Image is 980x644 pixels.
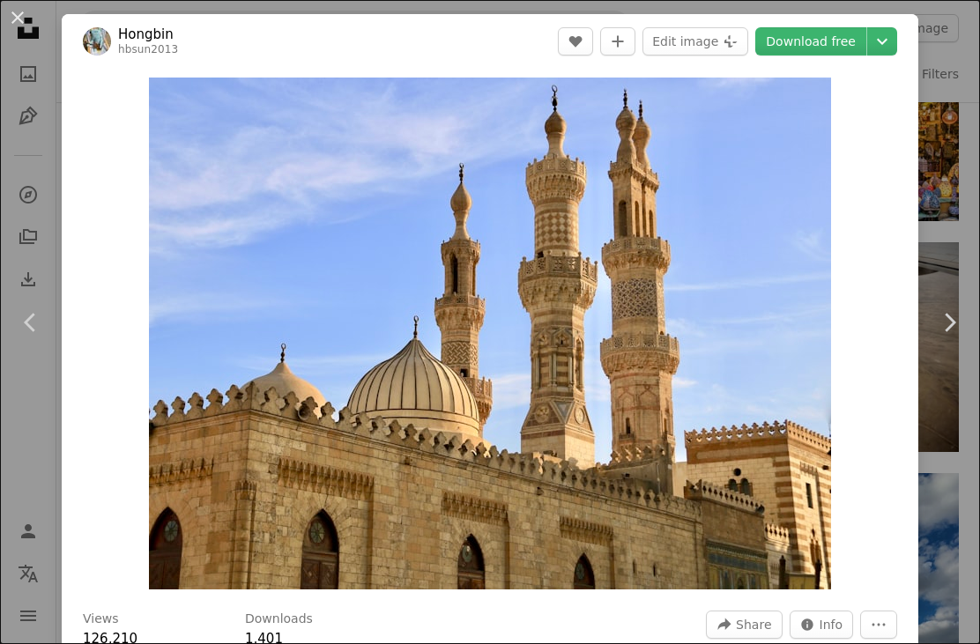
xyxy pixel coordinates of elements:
[642,27,748,56] button: Edit image
[149,78,831,589] img: a large building with two towers and a dome
[245,611,313,628] h3: Downloads
[149,78,831,589] button: Zoom in on this image
[918,238,980,407] a: Next
[600,27,635,56] button: Add to Collection
[790,611,854,639] button: Stats about this image
[860,611,897,639] button: More Actions
[820,611,843,638] span: Info
[736,611,771,638] span: Share
[755,27,866,56] a: Download free
[83,611,119,628] h3: Views
[83,27,111,56] img: Go to Hongbin's profile
[118,43,178,56] a: hbsun2013
[867,27,897,56] button: Choose download size
[118,26,178,43] a: Hongbin
[706,611,782,639] button: Share this image
[558,27,593,56] button: Like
